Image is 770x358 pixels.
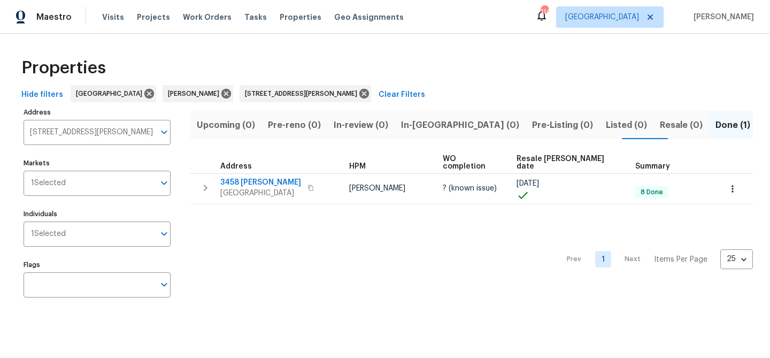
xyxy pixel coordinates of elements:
[240,85,371,102] div: [STREET_ADDRESS][PERSON_NAME]
[157,277,172,292] button: Open
[268,118,321,133] span: Pre-reno (0)
[565,12,639,22] span: [GEOGRAPHIC_DATA]
[720,245,753,273] div: 25
[76,88,147,99] span: [GEOGRAPHIC_DATA]
[31,179,66,188] span: 1 Selected
[102,12,124,22] span: Visits
[379,88,425,102] span: Clear Filters
[334,12,404,22] span: Geo Assignments
[24,211,171,217] label: Individuals
[220,188,301,199] span: [GEOGRAPHIC_DATA]
[183,12,232,22] span: Work Orders
[280,12,321,22] span: Properties
[157,125,172,140] button: Open
[71,85,156,102] div: [GEOGRAPHIC_DATA]
[220,177,301,188] span: 3458 [PERSON_NAME]
[715,118,750,133] span: Done (1)
[349,185,405,192] span: [PERSON_NAME]
[36,12,72,22] span: Maestro
[244,13,267,21] span: Tasks
[443,185,497,192] span: ? (known issue)
[163,85,233,102] div: [PERSON_NAME]
[443,155,498,170] span: WO completion
[517,155,617,170] span: Resale [PERSON_NAME] date
[24,109,171,116] label: Address
[157,226,172,241] button: Open
[606,118,647,133] span: Listed (0)
[168,88,224,99] span: [PERSON_NAME]
[635,163,670,170] span: Summary
[17,85,67,105] button: Hide filters
[401,118,519,133] span: In-[GEOGRAPHIC_DATA] (0)
[24,262,171,268] label: Flags
[197,118,255,133] span: Upcoming (0)
[595,251,611,268] a: Goto page 1
[24,160,171,166] label: Markets
[31,230,66,239] span: 1 Selected
[245,88,361,99] span: [STREET_ADDRESS][PERSON_NAME]
[349,163,366,170] span: HPM
[654,254,707,265] p: Items Per Page
[21,63,106,73] span: Properties
[157,176,172,191] button: Open
[517,180,539,187] span: [DATE]
[660,118,703,133] span: Resale (0)
[557,211,753,308] nav: Pagination Navigation
[21,88,63,102] span: Hide filters
[374,85,429,105] button: Clear Filters
[636,188,667,197] span: 8 Done
[137,12,170,22] span: Projects
[532,118,593,133] span: Pre-Listing (0)
[541,6,548,17] div: 114
[689,12,754,22] span: [PERSON_NAME]
[220,163,252,170] span: Address
[334,118,388,133] span: In-review (0)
